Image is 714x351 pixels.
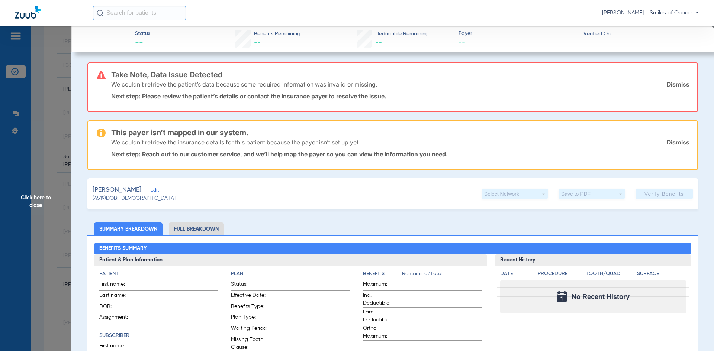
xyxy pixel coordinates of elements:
[637,270,686,278] h4: Surface
[363,280,399,290] span: Maximum:
[602,9,699,17] span: [PERSON_NAME] - Smiles of Ocoee
[97,10,103,16] img: Search Icon
[93,6,186,20] input: Search for patients
[99,313,136,324] span: Assignment:
[111,81,377,88] p: We couldn’t retrieve the patient’s data because some required information was invalid or missing.
[151,188,157,195] span: Edit
[637,270,686,280] app-breakdown-title: Surface
[94,243,692,255] h2: Benefits Summary
[500,270,531,280] app-breakdown-title: Date
[586,270,635,278] h4: Tooth/Quad
[586,270,635,280] app-breakdown-title: Tooth/Quad
[97,129,106,137] img: warning-icon
[375,30,429,38] span: Deductible Remaining
[111,92,689,100] p: Next step: Please review the patient’s details or contact the insurance payer to resolve the issue.
[111,150,689,158] p: Next step: Reach out to our customer service, and we’ll help map the payer so you can view the in...
[93,195,176,202] span: (4519) DOB: [DEMOGRAPHIC_DATA]
[231,313,267,324] span: Plan Type:
[97,71,106,79] img: error-icon
[231,280,267,290] span: Status:
[231,325,267,335] span: Waiting Period:
[99,270,218,278] h4: Patient
[99,292,136,302] span: Last name:
[99,332,218,339] h4: Subscriber
[254,39,261,46] span: --
[15,6,41,19] img: Zuub Logo
[363,270,402,278] h4: Benefits
[231,270,350,278] h4: Plan
[135,38,150,48] span: --
[667,81,689,88] a: Dismiss
[94,254,487,266] h3: Patient & Plan Information
[459,30,577,38] span: Payer
[538,270,583,280] app-breakdown-title: Procedure
[363,270,402,280] app-breakdown-title: Benefits
[583,39,592,46] span: --
[254,30,300,38] span: Benefits Remaining
[459,38,577,47] span: --
[375,39,382,46] span: --
[169,222,224,235] li: Full Breakdown
[94,222,163,235] li: Summary Breakdown
[572,293,630,300] span: No Recent History
[667,139,689,146] a: Dismiss
[231,303,267,313] span: Benefits Type:
[402,270,482,280] span: Remaining/Total
[677,315,714,351] iframe: Chat Widget
[538,270,583,278] h4: Procedure
[583,30,702,38] span: Verified On
[135,30,150,38] span: Status
[495,254,692,266] h3: Recent History
[363,308,399,324] span: Fam. Deductible:
[231,292,267,302] span: Effective Date:
[557,291,567,302] img: Calendar
[363,325,399,340] span: Ortho Maximum:
[99,280,136,290] span: First name:
[111,129,689,136] h3: This payer isn’t mapped in our system.
[111,139,360,146] p: We couldn’t retrieve the insurance details for this patient because the payer isn’t set up yet.
[111,71,689,78] h3: Take Note, Data Issue Detected
[99,303,136,313] span: DOB:
[500,270,531,278] h4: Date
[363,292,399,307] span: Ind. Deductible:
[93,185,141,195] span: [PERSON_NAME]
